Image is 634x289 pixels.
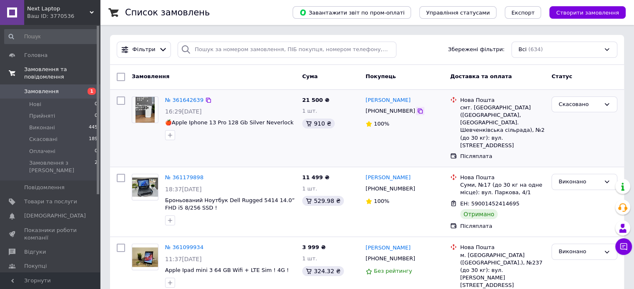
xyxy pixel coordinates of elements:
span: (634) [528,46,543,52]
span: Замовлення [24,88,59,95]
div: [PHONE_NUMBER] [364,106,417,116]
a: Броньований Ноутбук Dell Rugged 5414 14.0” FHD i5 8/256 SSD ! [165,197,295,211]
span: Створити замовлення [556,10,619,16]
div: Нова Пошта [460,96,545,104]
span: 11:37[DATE] [165,256,202,262]
span: Виконані [29,124,55,131]
span: 11 499 ₴ [302,174,329,180]
span: 1 [88,88,96,95]
div: Отримано [460,209,498,219]
img: Фото товару [135,97,155,123]
div: Ваш ID: 3770536 [27,12,100,20]
div: смт. [GEOGRAPHIC_DATA] ([GEOGRAPHIC_DATA], [GEOGRAPHIC_DATA]. Шевченківська сільрада), №2 (до 30 ... [460,104,545,149]
a: № 361179898 [165,174,203,180]
span: Покупець [366,73,396,79]
a: № 361642639 [165,97,203,103]
a: Фото товару [132,174,158,200]
span: 100% [374,121,389,127]
button: Створити замовлення [549,6,626,19]
span: 21 500 ₴ [302,97,329,103]
button: Завантажити звіт по пром-оплаті [293,6,411,19]
img: Фото товару [132,247,158,267]
span: 0 [95,112,98,120]
span: Замовлення та повідомлення [24,66,100,81]
h1: Список замовлень [125,7,210,17]
span: 1 шт. [302,255,317,262]
span: Замовлення з [PERSON_NAME] [29,159,95,174]
span: 100% [374,198,389,204]
span: 2 [95,159,98,174]
div: 910 ₴ [302,119,335,128]
span: ЕН: 59001452414695 [460,200,519,207]
div: [PHONE_NUMBER] [364,183,417,194]
span: Скасовані [29,136,58,143]
span: Управління статусами [426,10,490,16]
span: Всі [519,46,527,54]
span: Головна [24,52,48,59]
span: [DEMOGRAPHIC_DATA] [24,212,86,220]
span: Cума [302,73,318,79]
span: Фільтри [133,46,155,54]
a: Фото товару [132,244,158,270]
a: № 361099934 [165,244,203,250]
span: Повідомлення [24,184,65,191]
div: 529.98 ₴ [302,196,344,206]
span: Нові [29,101,41,108]
a: Фото товару [132,96,158,123]
span: Покупці [24,262,47,270]
a: 🍎Apple Iphone 13 Pro 128 Gb Silver Neverlock [165,119,293,126]
a: [PERSON_NAME] [366,96,411,104]
span: Відгуки [24,248,46,256]
div: Нова Пошта [460,244,545,251]
div: Виконано [559,247,600,256]
button: Управління статусами [419,6,496,19]
span: 445 [89,124,98,131]
span: 16:29[DATE] [165,108,202,115]
img: Фото товару [132,178,158,197]
div: Скасовано [559,100,600,109]
span: Next Laptop [27,5,90,12]
div: [PHONE_NUMBER] [364,253,417,264]
span: Прийняті [29,112,55,120]
div: Суми, №17 (до 30 кг на одне місце): вул. Паркова, 4/1 [460,181,545,196]
span: 1 шт. [302,185,317,192]
div: Нова Пошта [460,174,545,181]
span: 0 [95,148,98,155]
a: Створити замовлення [541,9,626,15]
span: 3 999 ₴ [302,244,326,250]
span: 0 [95,101,98,108]
span: Замовлення [132,73,169,79]
div: Післяплата [460,153,545,160]
span: 189 [89,136,98,143]
span: Завантажити звіт по пром-оплаті [299,9,404,16]
button: Чат з покупцем [615,238,632,255]
div: Виконано [559,178,600,186]
div: 324.32 ₴ [302,266,344,276]
span: 1 шт. [302,108,317,114]
input: Пошук за номером замовлення, ПІБ покупця, номером телефону, Email, номером накладної [178,42,396,58]
span: Експорт [511,10,535,16]
button: Експорт [505,6,541,19]
span: Показники роботи компанії [24,227,77,242]
input: Пошук [4,29,98,44]
a: [PERSON_NAME] [366,174,411,182]
span: Оплачені [29,148,55,155]
a: [PERSON_NAME] [366,244,411,252]
div: Післяплата [460,222,545,230]
span: Статус [551,73,572,79]
span: Доставка та оплата [450,73,512,79]
span: Збережені фільтри: [448,46,505,54]
span: Без рейтингу [374,268,412,274]
span: 18:37[DATE] [165,186,202,193]
span: Товари та послуги [24,198,77,205]
a: Apple Ipad mini 3 64 GB Wifi + LTE Sim ! 4G ! [165,267,289,273]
